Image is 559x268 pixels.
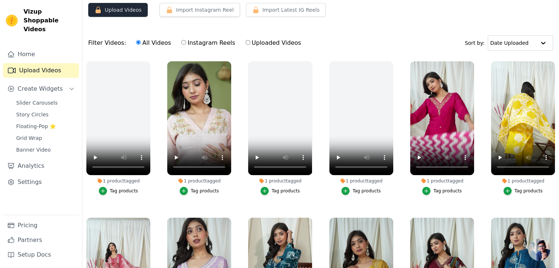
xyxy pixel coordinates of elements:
button: Import Instagram Reel [160,3,240,17]
div: Sort by: [465,35,553,51]
div: 1 product tagged [410,178,474,184]
span: Vizup Shoppable Videos [24,7,76,34]
input: All Videos [136,40,141,45]
div: Tag products [433,188,462,194]
div: 1 product tagged [248,178,312,184]
a: Analytics [3,159,79,173]
button: Tag products [261,187,300,195]
input: Instagram Reels [181,40,186,45]
a: Story Circles [12,109,79,120]
button: Create Widgets [3,82,79,96]
a: Banner Video [12,145,79,155]
button: Upload Videos [88,3,148,17]
span: Story Circles [16,111,49,118]
button: Tag products [422,187,462,195]
a: Slider Carousels [12,98,79,108]
button: Tag products [341,187,381,195]
div: Tag products [191,188,219,194]
button: Tag products [504,187,543,195]
span: Floating-Pop ⭐ [16,123,56,130]
div: 1 product tagged [86,178,150,184]
a: Upload Videos [3,63,79,78]
span: Import Latest IG Reels [262,6,320,14]
a: Open chat [528,239,550,261]
label: Instagram Reels [181,38,235,48]
img: Vizup [6,15,18,26]
button: Import Latest IG Reels [246,3,326,17]
button: Tag products [180,187,219,195]
span: Grid Wrap [16,134,42,142]
a: Partners [3,233,79,247]
div: Filter Videos: [88,35,305,51]
div: 1 product tagged [491,178,555,184]
a: Setup Docs [3,247,79,262]
span: Banner Video [16,146,51,153]
a: Pricing [3,218,79,233]
div: Tag products [352,188,381,194]
a: Settings [3,175,79,189]
div: Tag products [110,188,138,194]
label: Uploaded Videos [245,38,301,48]
input: Uploaded Videos [246,40,250,45]
button: Tag products [99,187,138,195]
div: 1 product tagged [329,178,393,184]
div: Tag products [272,188,300,194]
div: 1 product tagged [167,178,231,184]
span: Create Widgets [18,84,63,93]
label: All Videos [136,38,171,48]
div: Tag products [515,188,543,194]
a: Grid Wrap [12,133,79,143]
a: Home [3,47,79,62]
span: Slider Carousels [16,99,58,106]
a: Floating-Pop ⭐ [12,121,79,131]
